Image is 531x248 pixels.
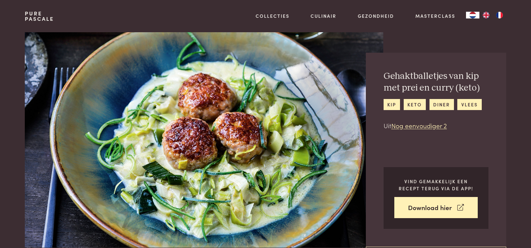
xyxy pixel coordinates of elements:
a: Gezondheid [358,12,394,19]
div: Language [466,12,479,18]
a: PurePascale [25,11,54,21]
a: NL [466,12,479,18]
h2: Gehaktballetjes van kip met prei en curry (keto) [384,70,488,94]
a: keto [404,99,426,110]
a: kip [384,99,400,110]
a: diner [429,99,454,110]
a: Culinair [311,12,336,19]
p: Vind gemakkelijk een recept terug via de app! [394,178,478,192]
a: Masterclass [415,12,455,19]
a: Collecties [256,12,289,19]
p: Uit [384,121,488,131]
a: FR [493,12,506,18]
a: vlees [457,99,481,110]
a: EN [479,12,493,18]
img: Gehaktballetjes van kip met prei en curry (keto) [25,32,383,248]
ul: Language list [479,12,506,18]
aside: Language selected: Nederlands [466,12,506,18]
a: Download hier [394,197,478,218]
a: Nog eenvoudiger 2 [391,121,447,130]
